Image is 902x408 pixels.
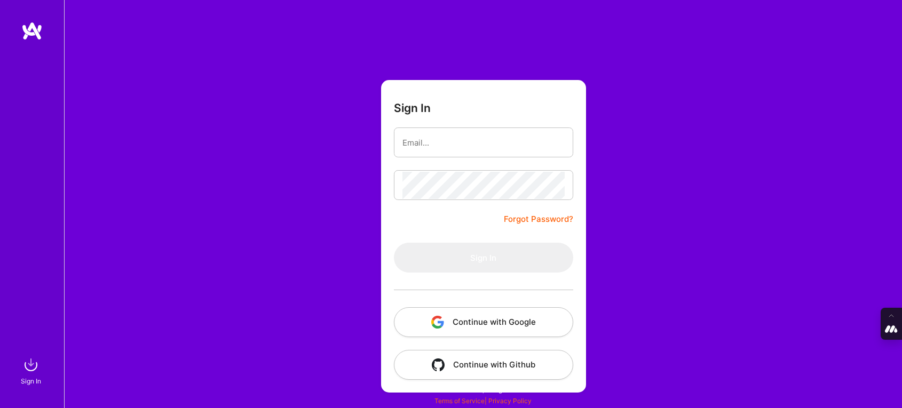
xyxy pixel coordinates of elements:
[394,307,573,337] button: Continue with Google
[504,213,573,226] a: Forgot Password?
[21,21,43,41] img: logo
[20,354,42,375] img: sign in
[431,316,444,329] img: icon
[394,101,431,115] h3: Sign In
[394,350,573,380] button: Continue with Github
[402,129,565,156] input: Email...
[64,376,902,403] div: © 2025 ATeams Inc., All rights reserved.
[434,397,532,405] span: |
[488,397,532,405] a: Privacy Policy
[434,397,485,405] a: Terms of Service
[394,243,573,273] button: Sign In
[22,354,42,387] a: sign inSign In
[21,375,41,387] div: Sign In
[432,358,445,371] img: icon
